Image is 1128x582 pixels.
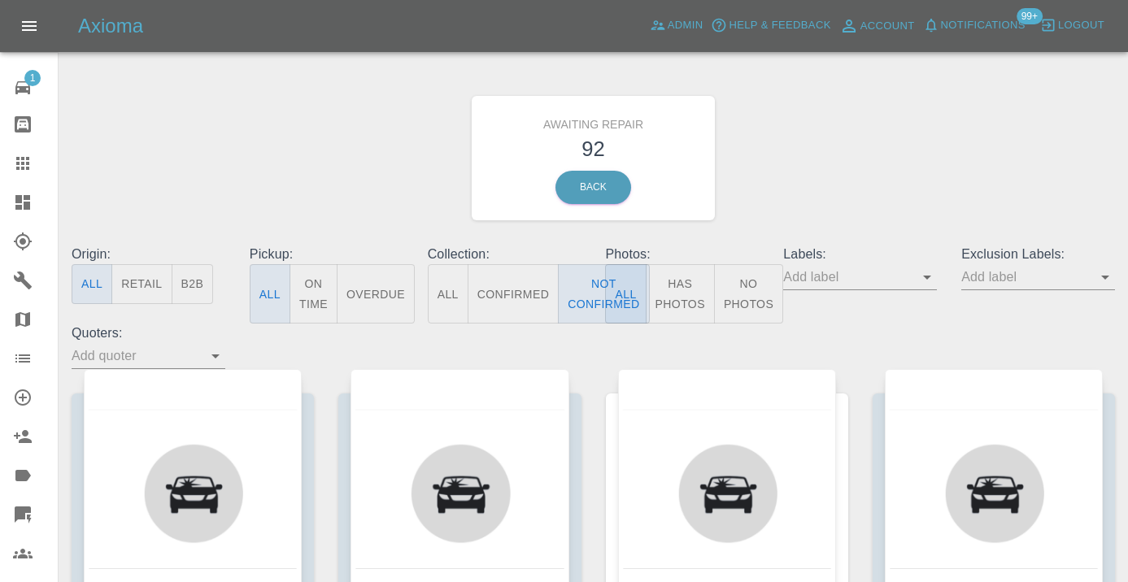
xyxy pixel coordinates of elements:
[916,266,939,289] button: Open
[605,264,646,324] button: All
[783,245,937,264] p: Labels:
[555,171,631,204] a: Back
[111,264,172,304] button: Retail
[1058,16,1104,35] span: Logout
[646,13,708,38] a: Admin
[24,70,41,86] span: 1
[428,264,468,324] button: All
[72,245,225,264] p: Origin:
[919,13,1030,38] button: Notifications
[961,264,1091,289] input: Add label
[961,245,1115,264] p: Exclusion Labels:
[204,345,227,367] button: Open
[941,16,1026,35] span: Notifications
[484,108,702,133] h6: Awaiting Repair
[860,17,915,36] span: Account
[72,264,112,304] button: All
[605,245,759,264] p: Photos:
[250,264,290,324] button: All
[172,264,214,304] button: B2B
[72,324,225,343] p: Quoters:
[714,264,783,324] button: No Photos
[484,133,702,164] h3: 92
[668,16,703,35] span: Admin
[468,264,559,324] button: Confirmed
[707,13,834,38] button: Help & Feedback
[290,264,338,324] button: On Time
[783,264,912,289] input: Add label
[337,264,415,324] button: Overdue
[1094,266,1117,289] button: Open
[1017,8,1043,24] span: 99+
[1036,13,1108,38] button: Logout
[835,13,919,39] a: Account
[646,264,715,324] button: Has Photos
[10,7,49,46] button: Open drawer
[78,13,143,39] h5: Axioma
[428,245,581,264] p: Collection:
[558,264,649,324] button: Not Confirmed
[250,245,403,264] p: Pickup:
[729,16,830,35] span: Help & Feedback
[72,343,201,368] input: Add quoter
